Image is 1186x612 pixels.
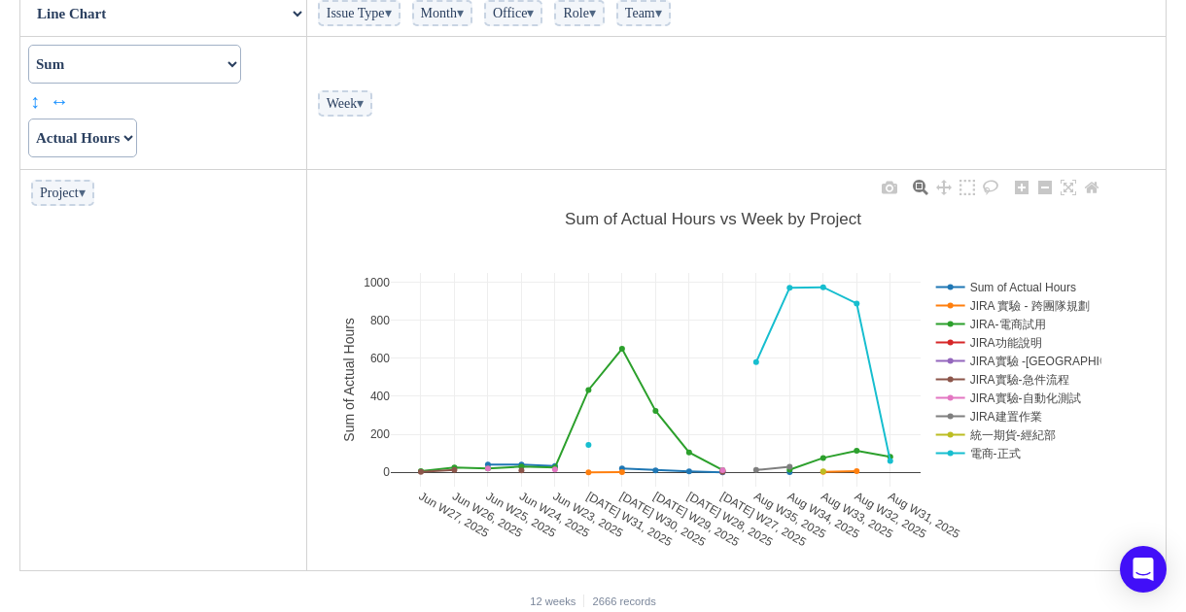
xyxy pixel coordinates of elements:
[385,6,392,20] span: ▾
[527,6,534,20] span: ▾
[589,6,596,20] span: ▾
[31,180,94,206] span: Project
[530,595,576,607] small: 12 weeks
[655,6,662,20] span: ▾
[592,595,655,607] small: 2666 records
[318,90,373,117] span: Week
[50,86,64,116] a: ↔
[357,96,364,111] span: ▾
[79,186,86,200] span: ▾
[1120,546,1167,593] div: Open Intercom Messenger
[457,6,464,20] span: ▾
[30,86,45,116] a: ↕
